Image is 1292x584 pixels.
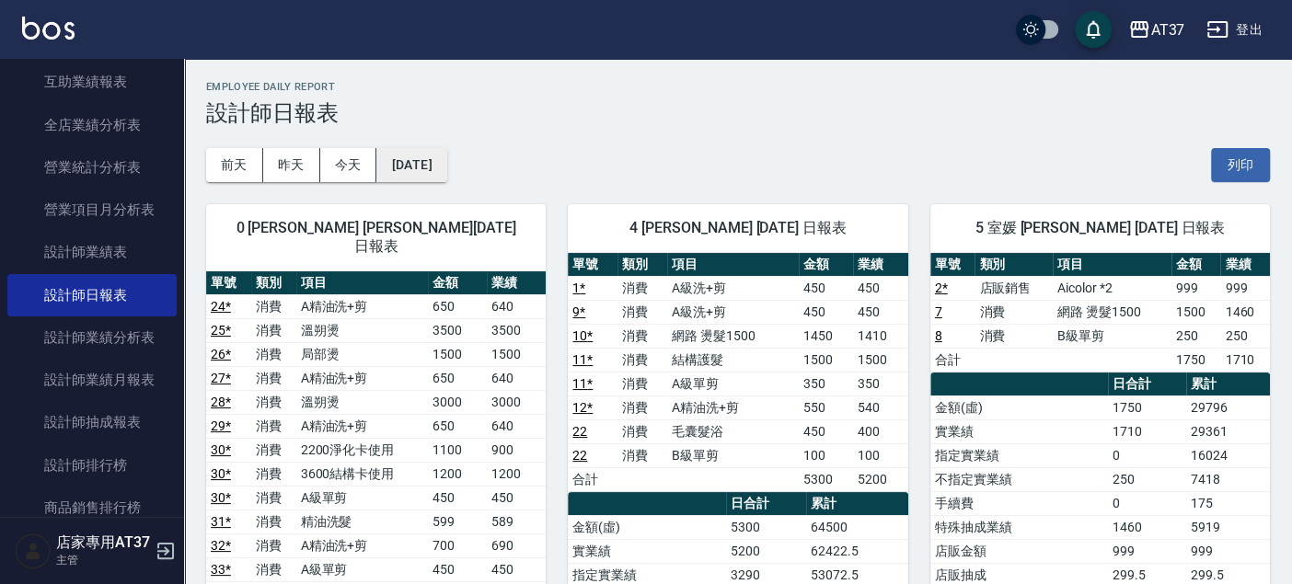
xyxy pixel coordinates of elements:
td: 結構護髮 [667,348,799,372]
td: 1100 [428,438,487,462]
td: 店販銷售 [975,276,1052,300]
th: 單號 [930,253,975,277]
td: 1750 [1108,395,1186,419]
a: 22 [572,424,587,439]
td: 5919 [1186,515,1270,539]
td: 1500 [799,348,853,372]
td: 消費 [617,419,667,443]
button: 登出 [1199,13,1270,47]
a: 設計師業績表 [7,231,177,273]
td: 400 [853,419,907,443]
td: 999 [1186,539,1270,563]
td: 1500 [428,342,487,366]
button: save [1075,11,1112,48]
a: 7 [935,304,942,319]
a: 營業項目月分析表 [7,189,177,231]
td: 消費 [251,318,296,342]
th: 日合計 [726,492,806,516]
a: 設計師業績月報表 [7,359,177,401]
td: B級單剪 [1053,324,1171,348]
td: 450 [799,419,853,443]
td: 900 [487,438,546,462]
td: 350 [853,372,907,395]
th: 業績 [853,253,907,277]
td: 1500 [853,348,907,372]
span: 5 室媛 [PERSON_NAME] [DATE] 日報表 [952,219,1248,237]
td: 1750 [1171,348,1221,372]
a: 22 [572,448,587,463]
td: 消費 [975,300,1052,324]
span: 4 [PERSON_NAME] [DATE] 日報表 [590,219,885,237]
td: 金額(虛) [568,515,726,539]
td: 消費 [251,462,296,486]
a: 設計師排行榜 [7,444,177,487]
th: 單號 [568,253,617,277]
th: 金額 [799,253,853,277]
td: 650 [428,366,487,390]
a: 設計師日報表 [7,274,177,316]
td: A級單剪 [667,372,799,395]
td: 1200 [487,462,546,486]
img: Logo [22,17,75,40]
a: 商品銷售排行榜 [7,487,177,529]
th: 累計 [1186,372,1270,396]
th: 類別 [975,253,1052,277]
td: 特殊抽成業績 [930,515,1108,539]
td: 3000 [428,390,487,414]
td: 消費 [251,510,296,533]
span: 0 [PERSON_NAME] [PERSON_NAME][DATE] 日報表 [228,219,524,256]
td: 1500 [487,342,546,366]
a: 設計師抽成報表 [7,401,177,443]
td: 100 [853,443,907,467]
td: 1200 [428,462,487,486]
h5: 店家專用AT37 [56,533,150,552]
td: 3500 [428,318,487,342]
a: 設計師業績分析表 [7,316,177,359]
td: 450 [853,276,907,300]
td: 589 [487,510,546,533]
td: 450 [853,300,907,324]
td: 精油洗髮 [296,510,429,533]
td: 690 [487,533,546,557]
td: 消費 [617,443,667,467]
td: 250 [1220,324,1270,348]
td: 550 [799,395,853,419]
th: 類別 [251,271,296,295]
td: 消費 [251,342,296,366]
td: 175 [1186,491,1270,515]
td: 實業績 [930,419,1108,443]
td: 540 [853,395,907,419]
a: 全店業績分析表 [7,104,177,146]
td: 合計 [568,467,617,491]
th: 單號 [206,271,251,295]
td: 消費 [617,276,667,300]
td: 店販金額 [930,539,1108,563]
button: 昨天 [263,148,320,182]
td: 不指定實業績 [930,467,1108,491]
td: 消費 [617,395,667,419]
td: 金額(虛) [930,395,1108,419]
td: 700 [428,533,487,557]
th: 日合計 [1108,372,1186,396]
td: 毛囊髮浴 [667,419,799,443]
td: A精油洗+剪 [296,414,429,438]
h3: 設計師日報表 [206,100,1270,126]
h2: Employee Daily Report [206,81,1270,93]
td: 64500 [806,515,907,539]
td: 消費 [975,324,1052,348]
td: 1710 [1220,348,1270,372]
td: B級單剪 [667,443,799,467]
td: 指定實業績 [930,443,1108,467]
td: 0 [1108,443,1186,467]
th: 項目 [296,271,429,295]
td: 1460 [1220,300,1270,324]
td: A精油洗+剪 [296,294,429,318]
td: 450 [428,557,487,581]
td: A級洗+剪 [667,276,799,300]
td: 消費 [251,533,296,557]
td: 29361 [1186,419,1270,443]
td: 消費 [251,366,296,390]
td: 消費 [617,372,667,395]
td: A級單剪 [296,557,429,581]
button: AT37 [1121,11,1192,49]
